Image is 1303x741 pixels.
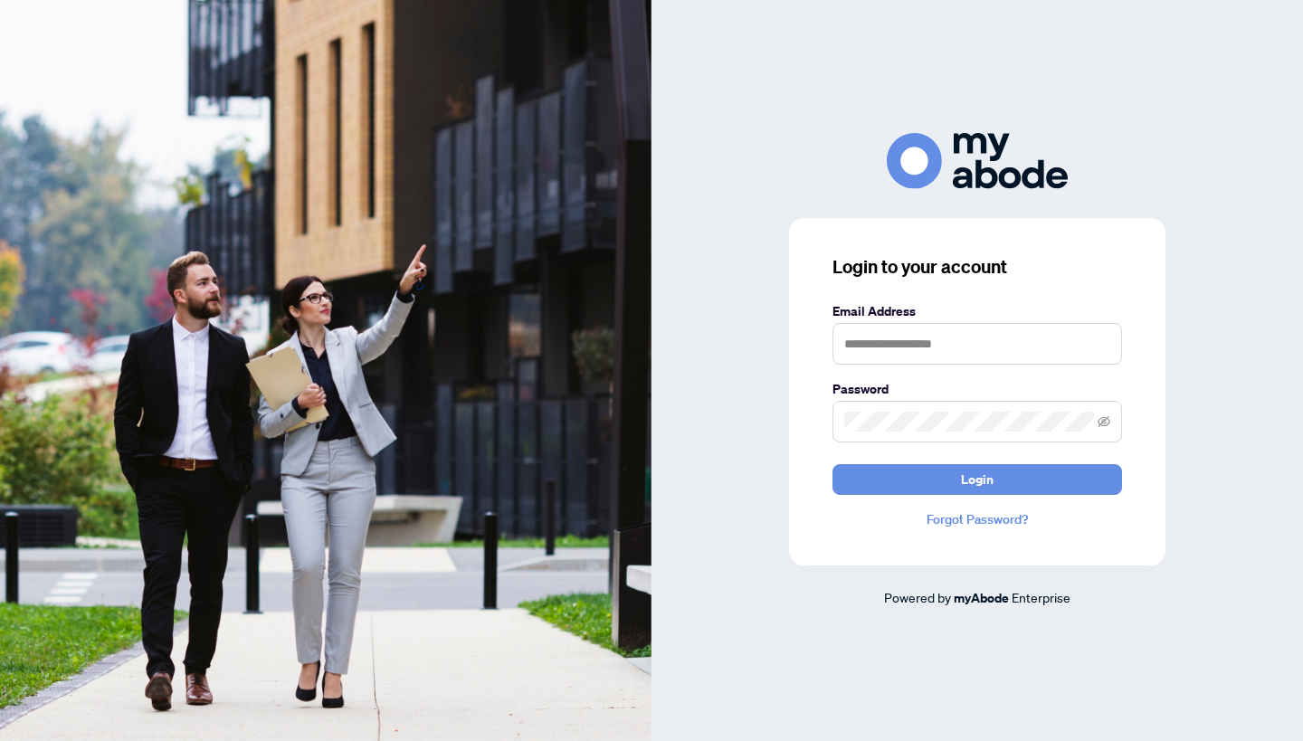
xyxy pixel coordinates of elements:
img: ma-logo [887,133,1068,188]
span: Powered by [884,589,951,605]
span: eye-invisible [1098,415,1110,428]
button: Login [832,464,1122,495]
span: Enterprise [1012,589,1070,605]
a: Forgot Password? [832,509,1122,529]
a: myAbode [954,588,1009,608]
h3: Login to your account [832,254,1122,280]
label: Email Address [832,301,1122,321]
label: Password [832,379,1122,399]
span: Login [961,465,994,494]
